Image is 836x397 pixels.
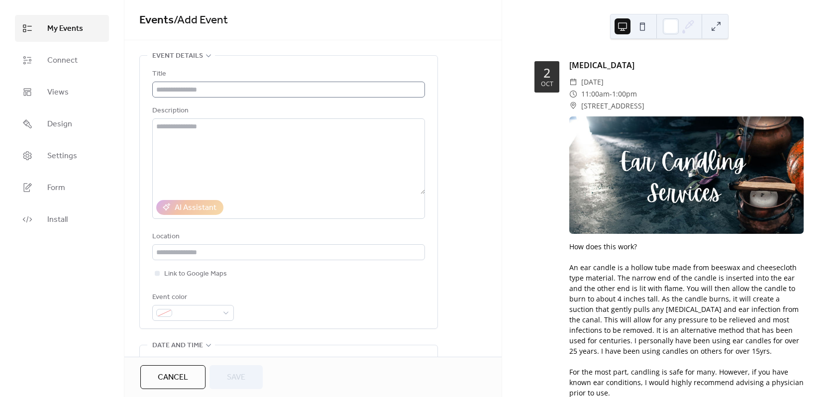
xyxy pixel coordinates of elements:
[15,15,109,42] a: My Events
[152,68,423,80] div: Title
[581,76,604,88] span: [DATE]
[47,214,68,226] span: Install
[541,81,553,88] div: Oct
[15,174,109,201] a: Form
[15,142,109,169] a: Settings
[543,67,550,79] div: 2
[15,206,109,233] a: Install
[610,88,612,100] span: -
[581,100,644,112] span: [STREET_ADDRESS]
[47,150,77,162] span: Settings
[47,118,72,130] span: Design
[15,110,109,137] a: Design
[47,87,69,99] span: Views
[569,59,804,71] div: [MEDICAL_DATA]
[581,88,610,100] span: 11:00am
[47,182,65,194] span: Form
[140,365,206,389] button: Cancel
[47,23,83,35] span: My Events
[569,88,577,100] div: ​
[569,100,577,112] div: ​
[158,372,188,384] span: Cancel
[152,105,423,117] div: Description
[174,9,228,31] span: / Add Event
[569,76,577,88] div: ​
[152,231,423,243] div: Location
[152,50,203,62] span: Event details
[139,9,174,31] a: Events
[164,268,227,280] span: Link to Google Maps
[15,47,109,74] a: Connect
[152,340,203,352] span: Date and time
[612,88,637,100] span: 1:00pm
[152,292,232,303] div: Event color
[47,55,78,67] span: Connect
[15,79,109,105] a: Views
